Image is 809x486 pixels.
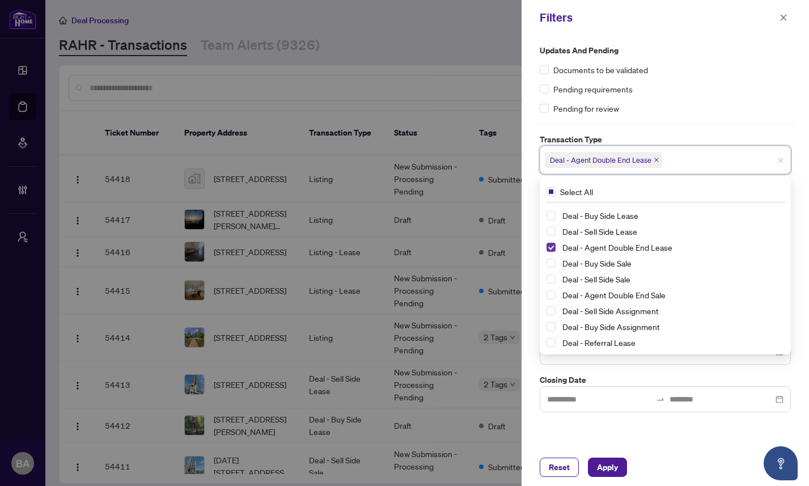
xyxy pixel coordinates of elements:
[540,9,776,26] div: Filters
[540,44,791,57] label: Updates and Pending
[558,209,784,222] span: Deal - Buy Side Lease
[656,395,665,404] span: to
[656,395,665,404] span: swap-right
[547,290,556,299] span: Select Deal - Agent Double End Sale
[558,240,784,254] span: Deal - Agent Double End Lease
[547,211,556,220] span: Select Deal - Buy Side Lease
[562,258,632,268] span: Deal - Buy Side Sale
[588,458,627,477] button: Apply
[547,274,556,284] span: Select Deal - Sell Side Sale
[547,338,556,347] span: Select Deal - Referral Lease
[558,256,784,270] span: Deal - Buy Side Sale
[777,157,784,164] span: close
[547,227,556,236] span: Select Deal - Sell Side Lease
[562,337,636,348] span: Deal - Referral Lease
[562,290,666,300] span: Deal - Agent Double End Sale
[540,374,791,386] label: Closing Date
[547,259,556,268] span: Select Deal - Buy Side Sale
[545,152,662,168] span: Deal - Agent Double End Lease
[562,242,672,252] span: Deal - Agent Double End Lease
[562,322,660,332] span: Deal - Buy Side Assignment
[562,274,630,284] span: Deal - Sell Side Sale
[558,288,784,302] span: Deal - Agent Double End Sale
[562,210,638,221] span: Deal - Buy Side Lease
[553,102,619,115] span: Pending for review
[547,306,556,315] span: Select Deal - Sell Side Assignment
[550,154,651,166] span: Deal - Agent Double End Lease
[540,133,791,146] label: Transaction Type
[558,272,784,286] span: Deal - Sell Side Sale
[547,243,556,252] span: Select Deal - Agent Double End Lease
[558,304,784,318] span: Deal - Sell Side Assignment
[764,446,798,480] button: Open asap
[780,14,787,22] span: close
[553,83,633,95] span: Pending requirements
[562,226,637,236] span: Deal - Sell Side Lease
[597,458,618,476] span: Apply
[553,64,648,76] span: Documents to be validated
[562,306,659,316] span: Deal - Sell Side Assignment
[549,458,570,476] span: Reset
[556,185,598,198] span: Select All
[558,336,784,349] span: Deal - Referral Lease
[558,320,784,333] span: Deal - Buy Side Assignment
[540,458,579,477] button: Reset
[654,157,659,163] span: close
[547,322,556,331] span: Select Deal - Buy Side Assignment
[558,225,784,238] span: Deal - Sell Side Lease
